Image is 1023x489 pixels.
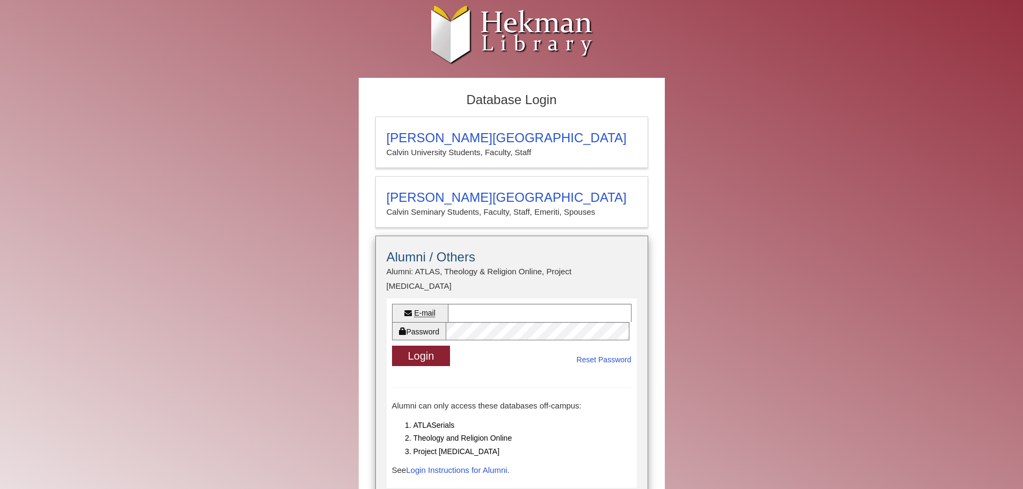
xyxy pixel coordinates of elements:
[413,432,632,445] li: Theology and Religion Online
[387,265,637,293] p: Alumni: ATLAS, Theology & Religion Online, Project [MEDICAL_DATA]
[413,445,632,458] li: Project [MEDICAL_DATA]
[387,130,637,145] h3: [PERSON_NAME][GEOGRAPHIC_DATA]
[370,89,654,111] h2: Database Login
[375,116,648,168] a: [PERSON_NAME][GEOGRAPHIC_DATA]Calvin University Students, Faculty, Staff
[387,250,637,265] h3: Alumni / Others
[387,190,637,205] h3: [PERSON_NAME][GEOGRAPHIC_DATA]
[387,145,637,159] p: Calvin University Students, Faculty, Staff
[392,463,632,477] p: See .
[414,309,436,317] abbr: E-mail or username
[577,353,632,367] a: Reset Password
[392,346,451,367] button: Login
[406,465,507,475] a: Login Instructions for Alumni
[375,176,648,228] a: [PERSON_NAME][GEOGRAPHIC_DATA]Calvin Seminary Students, Faculty, Staff, Emeriti, Spouses
[392,399,632,413] p: Alumni can only access these databases off-campus:
[387,205,637,219] p: Calvin Seminary Students, Faculty, Staff, Emeriti, Spouses
[392,322,446,340] label: Password
[413,419,632,432] li: ATLASerials
[387,250,637,293] summary: Alumni / OthersAlumni: ATLAS, Theology & Religion Online, Project [MEDICAL_DATA]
